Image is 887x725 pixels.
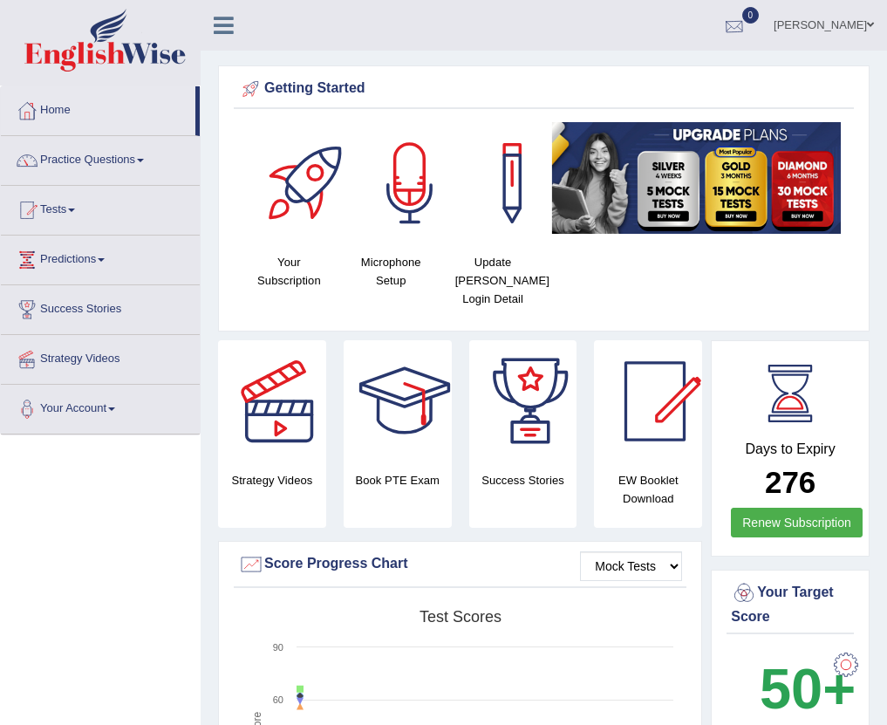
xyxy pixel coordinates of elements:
a: Renew Subscription [731,508,863,537]
div: Getting Started [238,76,849,102]
b: 276 [765,465,815,499]
text: 60 [273,694,283,705]
a: Predictions [1,236,200,279]
div: Your Target Score [731,580,849,627]
div: Score Progress Chart [238,551,682,578]
h4: Days to Expiry [731,441,849,457]
span: 0 [742,7,760,24]
h4: EW Booklet Download [594,471,702,508]
h4: Microphone Setup [349,253,433,290]
a: Tests [1,186,200,229]
img: small5.jpg [552,122,841,234]
h4: Update [PERSON_NAME] Login Detail [451,253,536,308]
text: 90 [273,642,283,653]
h4: Your Subscription [247,253,331,290]
tspan: Test scores [420,608,501,626]
a: Success Stories [1,285,200,329]
b: 50+ [760,657,856,721]
h4: Book PTE Exam [344,471,452,489]
h4: Success Stories [469,471,577,489]
a: Practice Questions [1,136,200,180]
h4: Strategy Videos [218,471,326,489]
a: Your Account [1,385,200,428]
a: Home [1,86,195,130]
a: Strategy Videos [1,335,200,379]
